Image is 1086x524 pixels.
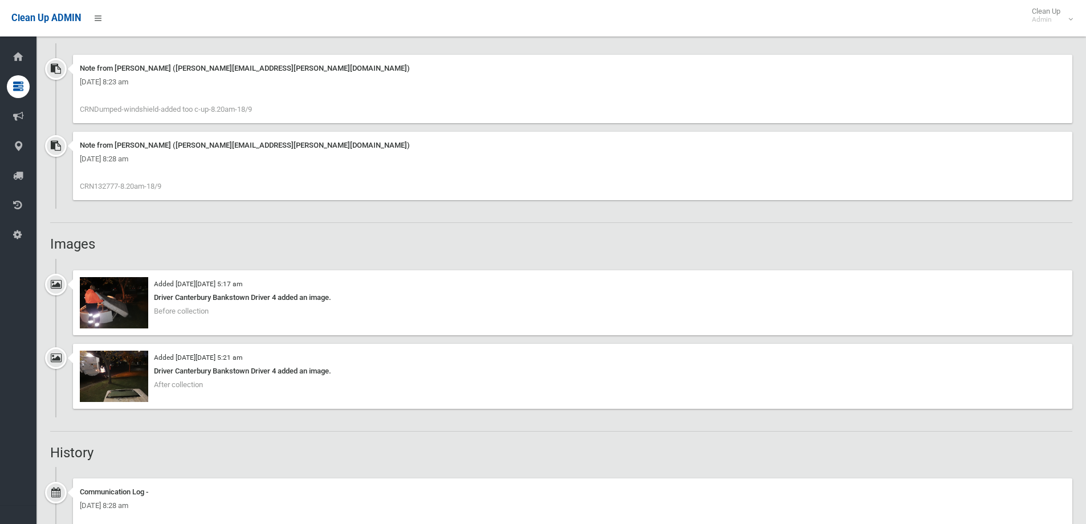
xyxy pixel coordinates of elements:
span: CRNDumped-windshield-added too c-up-8.20am-18/9 [80,105,252,113]
h2: History [50,445,1072,460]
span: Clean Up ADMIN [11,13,81,23]
img: 2025-09-1805.15.591097598719867700541.jpg [80,277,148,328]
small: Admin [1032,15,1060,24]
div: Driver Canterbury Bankstown Driver 4 added an image. [80,364,1065,378]
h2: Notes [50,22,1072,36]
span: Before collection [154,307,209,315]
span: Clean Up [1026,7,1072,24]
small: Added [DATE][DATE] 5:21 am [154,354,242,361]
img: 2025-09-1805.20.361351582761433565467.jpg [80,351,148,402]
span: CRN132777-8.20am-18/9 [80,182,161,190]
div: [DATE] 8:28 am [80,499,1065,513]
div: Note from [PERSON_NAME] ([PERSON_NAME][EMAIL_ADDRESS][PERSON_NAME][DOMAIN_NAME]) [80,139,1065,152]
div: [DATE] 8:28 am [80,152,1065,166]
small: Added [DATE][DATE] 5:17 am [154,280,242,288]
div: [DATE] 8:23 am [80,75,1065,89]
div: Communication Log - [80,485,1065,499]
h2: Images [50,237,1072,251]
span: After collection [154,380,203,389]
div: Driver Canterbury Bankstown Driver 4 added an image. [80,291,1065,304]
div: Note from [PERSON_NAME] ([PERSON_NAME][EMAIL_ADDRESS][PERSON_NAME][DOMAIN_NAME]) [80,62,1065,75]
